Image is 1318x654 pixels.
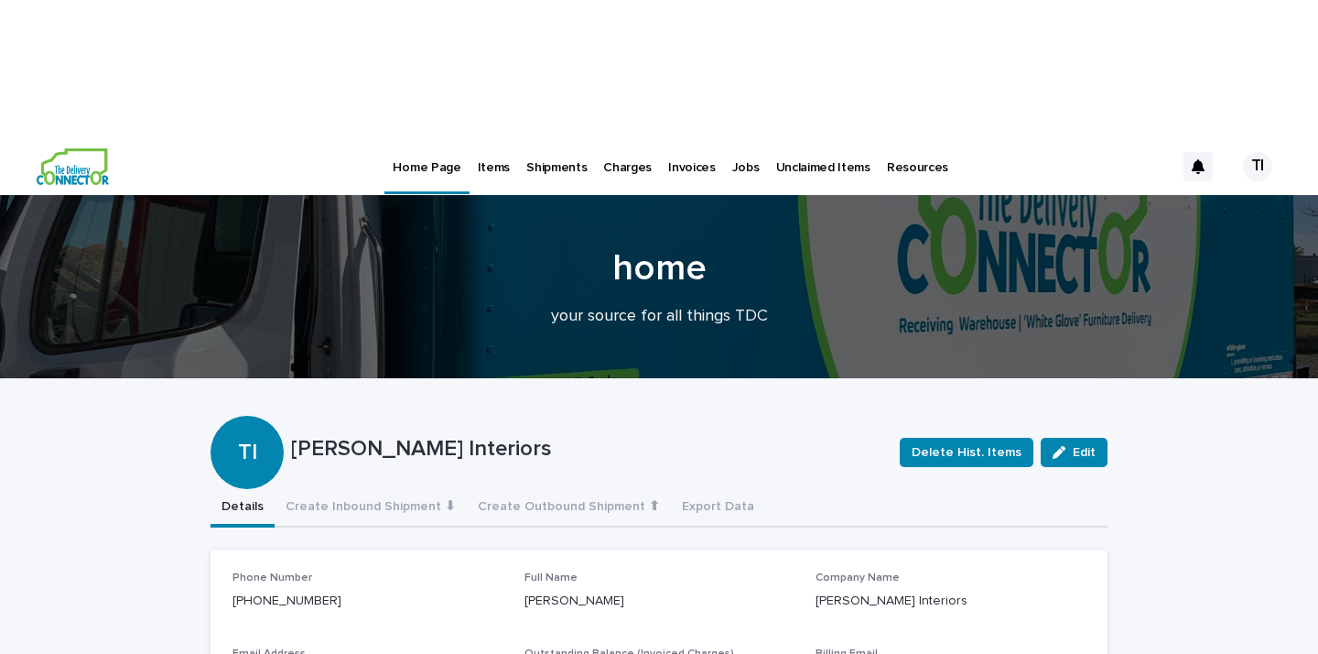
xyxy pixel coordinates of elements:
[37,148,109,185] img: aCWQmA6OSGG0Kwt8cj3c
[1041,438,1107,467] button: Edit
[1243,152,1272,181] div: TI
[603,137,652,176] p: Charges
[668,137,716,176] p: Invoices
[211,246,1107,290] h1: home
[776,137,870,176] p: Unclaimed Items
[384,137,469,191] a: Home Page
[816,592,1086,611] p: [PERSON_NAME] Interiors
[879,137,956,194] a: Resources
[671,489,765,528] button: Export Data
[887,137,948,176] p: Resources
[293,307,1025,327] p: your source for all things TDC
[518,137,595,194] a: Shipments
[524,572,578,583] span: Full Name
[232,594,341,607] a: [PHONE_NUMBER]
[526,137,587,176] p: Shipments
[211,366,284,466] div: TI
[595,137,660,194] a: Charges
[211,489,275,528] button: Details
[478,137,510,176] p: Items
[470,137,518,194] a: Items
[1073,446,1096,459] span: Edit
[660,137,724,194] a: Invoices
[291,436,885,463] p: [PERSON_NAME] Interiors
[900,438,1033,467] button: Delete Hist. Items
[732,137,760,176] p: Jobs
[275,489,467,528] button: Create Inbound Shipment ⬇
[768,137,879,194] a: Unclaimed Items
[524,592,794,611] p: [PERSON_NAME]
[724,137,768,194] a: Jobs
[467,489,671,528] button: Create Outbound Shipment ⬆
[393,137,460,176] p: Home Page
[816,572,900,583] span: Company Name
[232,572,312,583] span: Phone Number
[912,443,1021,462] span: Delete Hist. Items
